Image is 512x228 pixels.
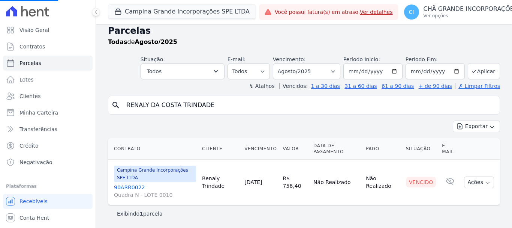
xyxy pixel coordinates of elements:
[228,56,246,62] label: E-mail:
[199,160,241,205] td: Renaly Trindade
[382,83,414,89] a: 61 a 90 dias
[409,9,414,15] span: CI
[249,83,274,89] label: ↯ Atalhos
[455,83,500,89] a: ✗ Limpar Filtros
[199,138,241,160] th: Cliente
[135,38,177,45] strong: Agosto/2025
[139,211,143,217] b: 1
[344,83,377,89] a: 31 a 60 dias
[311,83,340,89] a: 1 a 30 dias
[6,182,90,191] div: Plataformas
[108,5,256,19] button: Campina Grande Incorporações SPE LTDA
[108,24,500,38] h2: Parcelas
[19,125,57,133] span: Transferências
[122,98,497,113] input: Buscar por nome do lote ou do cliente
[279,83,308,89] label: Vencidos:
[108,138,199,160] th: Contrato
[275,8,393,16] span: Você possui fatura(s) em atraso.
[3,39,93,54] a: Contratos
[419,83,452,89] a: + de 90 dias
[19,26,49,34] span: Visão Geral
[19,214,49,222] span: Conta Hent
[406,56,465,63] label: Período Fim:
[439,138,461,160] th: E-mail
[280,138,311,160] th: Valor
[3,210,93,225] a: Conta Hent
[273,56,305,62] label: Vencimento:
[343,56,380,62] label: Período Inicío:
[19,59,41,67] span: Parcelas
[310,160,363,205] td: Não Realizado
[310,138,363,160] th: Data de Pagamento
[3,89,93,104] a: Clientes
[19,76,34,83] span: Lotes
[19,142,39,149] span: Crédito
[3,72,93,87] a: Lotes
[117,210,163,217] p: Exibindo parcela
[464,177,494,188] button: Ações
[3,23,93,38] a: Visão Geral
[114,166,196,182] span: Campina Grande Incorporações SPE LTDA
[147,67,162,76] span: Todos
[19,43,45,50] span: Contratos
[3,155,93,170] a: Negativação
[3,56,93,71] a: Parcelas
[114,191,196,199] span: Quadra N - LOTE 0010
[141,63,225,79] button: Todos
[468,63,500,79] button: Aplicar
[406,177,436,187] div: Vencido
[19,109,58,116] span: Minha Carteira
[244,179,262,185] a: [DATE]
[453,121,500,132] button: Exportar
[114,184,196,199] a: 90ARR0022Quadra N - LOTE 0010
[3,194,93,209] a: Recebíveis
[111,101,120,110] i: search
[363,160,403,205] td: Não Realizado
[241,138,280,160] th: Vencimento
[3,105,93,120] a: Minha Carteira
[141,56,165,62] label: Situação:
[3,138,93,153] a: Crédito
[108,38,127,45] strong: Todas
[19,198,48,205] span: Recebíveis
[19,159,52,166] span: Negativação
[280,160,311,205] td: R$ 756,40
[363,138,403,160] th: Pago
[360,9,393,15] a: Ver detalhes
[19,92,40,100] span: Clientes
[108,38,177,47] p: de
[3,122,93,137] a: Transferências
[403,138,439,160] th: Situação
